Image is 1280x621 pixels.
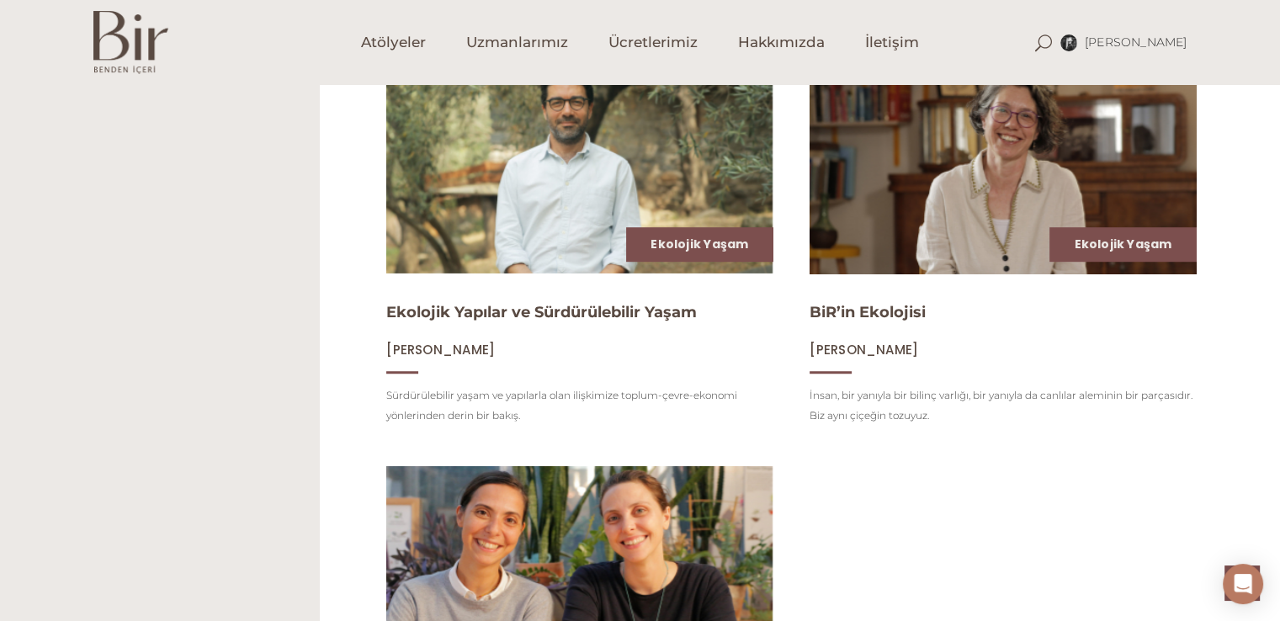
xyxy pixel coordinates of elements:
div: Open Intercom Messenger [1223,564,1263,604]
span: [PERSON_NAME] [810,341,918,358]
span: Ücretlerimiz [608,33,698,52]
p: İnsan, bir yanıyla bir bilinç varlığı, bir yanıyla da canlılar aleminin bir parçasıdır. Biz aynı ... [810,385,1196,426]
p: Sürdürülebilir yaşam ve yapılarla olan ilişkimize toplum-çevre-ekonomi yönlerinden derin bir bakış. [386,385,773,426]
span: İletişim [865,33,919,52]
span: Atölyeler [361,33,426,52]
a: Ekolojik Yaşam [651,236,748,252]
a: [PERSON_NAME] [386,342,495,358]
a: BiR’in Ekolojisi [810,303,926,321]
span: Hakkımızda [738,33,825,52]
a: Ekolojik Yapılar ve Sürdürülebilir Yaşam [386,303,697,321]
span: [PERSON_NAME] [386,341,495,358]
a: Ekolojik Yaşam [1074,236,1171,252]
span: Uzmanlarımız [466,33,568,52]
a: [PERSON_NAME] [810,342,918,358]
span: [PERSON_NAME] [1085,34,1187,50]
